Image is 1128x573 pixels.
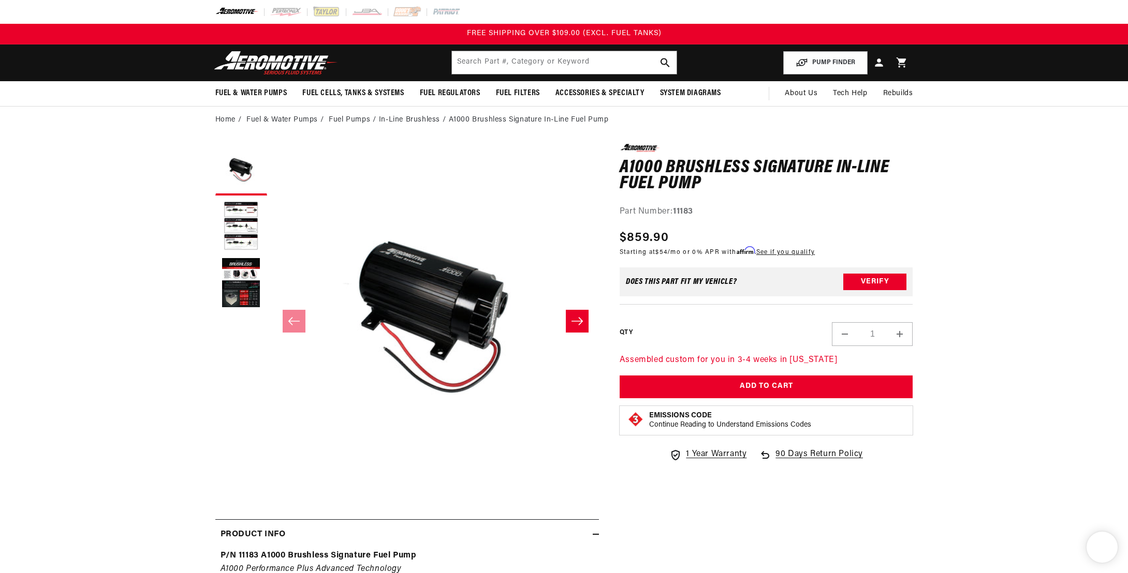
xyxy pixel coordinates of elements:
[295,81,412,105] summary: Fuel Cells, Tanks & Systems
[221,551,417,560] strong: P/N 11183 A1000 Brushless Signature Fuel Pump
[302,88,404,99] span: Fuel Cells, Tanks & Systems
[649,411,811,430] button: Emissions CodeContinue Reading to Understand Emissions Codes
[775,448,863,472] span: 90 Days Return Policy
[627,411,644,428] img: Emissions code
[654,51,677,74] button: search button
[215,258,267,309] button: Load image 3 in gallery view
[875,81,921,106] summary: Rebuilds
[412,81,488,105] summary: Fuel Regulators
[825,81,875,106] summary: Tech Help
[211,51,341,75] img: Aeromotive
[649,412,712,419] strong: Emissions Code
[652,81,729,105] summary: System Diagrams
[221,528,286,541] h2: Product Info
[283,310,305,333] button: Slide left
[329,114,370,126] a: Fuel Pumps
[737,247,755,254] span: Affirm
[215,114,913,126] nav: breadcrumbs
[777,81,825,106] a: About Us
[620,375,913,399] button: Add to Cart
[620,354,913,367] p: Assembled custom for you in 3-4 weeks in [US_STATE]
[496,88,540,99] span: Fuel Filters
[467,29,662,37] span: FREE SHIPPING OVER $109.00 (EXCL. FUEL TANKS)
[843,274,906,290] button: Verify
[221,565,402,573] em: A1000 Performance Plus Advanced Technology
[420,88,480,99] span: Fuel Regulators
[669,448,746,461] a: 1 Year Warranty
[673,207,693,216] strong: 11183
[379,114,449,126] li: In-Line Brushless
[626,278,737,286] div: Does This part fit My vehicle?
[883,88,913,99] span: Rebuilds
[215,88,287,99] span: Fuel & Water Pumps
[620,328,633,337] label: QTY
[655,249,667,255] span: $54
[449,114,609,126] li: A1000 Brushless Signature In-Line Fuel Pump
[620,229,669,247] span: $859.90
[620,247,815,257] p: Starting at /mo or 0% APR with .
[548,81,652,105] summary: Accessories & Specialty
[686,448,746,461] span: 1 Year Warranty
[215,144,267,195] button: Load image 1 in gallery view
[620,160,913,192] h1: A1000 Brushless Signature In-Line Fuel Pump
[215,201,267,252] button: Load image 2 in gallery view
[785,89,817,97] span: About Us
[246,114,318,126] a: Fuel & Water Pumps
[660,88,721,99] span: System Diagrams
[555,88,644,99] span: Accessories & Specialty
[566,310,589,333] button: Slide right
[208,81,295,105] summary: Fuel & Water Pumps
[215,144,599,498] media-gallery: Gallery Viewer
[620,205,913,219] div: Part Number:
[649,420,811,430] p: Continue Reading to Understand Emissions Codes
[215,520,599,550] summary: Product Info
[215,114,236,126] a: Home
[452,51,677,74] input: Search by Part Number, Category or Keyword
[488,81,548,105] summary: Fuel Filters
[783,51,868,74] button: PUMP FINDER
[833,88,867,99] span: Tech Help
[759,448,863,472] a: 90 Days Return Policy
[756,249,815,255] a: See if you qualify - Learn more about Affirm Financing (opens in modal)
